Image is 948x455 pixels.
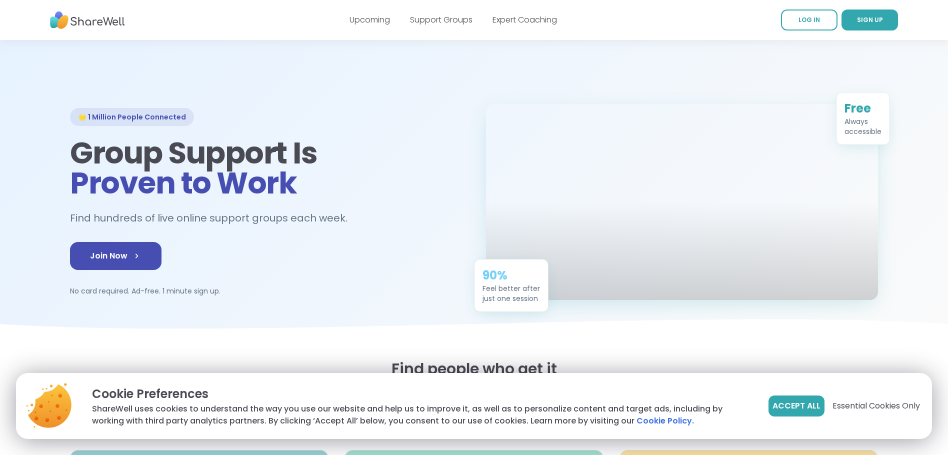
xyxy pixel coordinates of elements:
a: Support Groups [410,14,472,25]
img: ShareWell Nav Logo [50,6,125,34]
h2: Find people who get it [70,360,878,378]
span: LOG IN [798,15,820,24]
a: SIGN UP [841,9,898,30]
div: Always accessible [844,116,881,136]
p: Cookie Preferences [92,385,752,403]
span: Join Now [90,250,141,262]
a: Join Now [70,242,161,270]
div: Free [844,100,881,116]
span: Proven to Work [70,162,296,204]
a: LOG IN [781,9,837,30]
span: Accept All [772,400,820,412]
div: Feel better after just one session [482,283,540,303]
span: Essential Cookies Only [832,400,920,412]
button: Accept All [768,395,824,416]
div: 🌟 1 Million People Connected [70,108,194,126]
a: Upcoming [349,14,390,25]
a: Expert Coaching [492,14,557,25]
a: Cookie Policy. [636,415,694,427]
h2: Find hundreds of live online support groups each week. [70,210,358,226]
h1: Group Support Is [70,138,462,198]
span: SIGN UP [857,15,883,24]
p: No card required. Ad-free. 1 minute sign up. [70,286,462,296]
div: 90% [482,267,540,283]
p: ShareWell uses cookies to understand the way you use our website and help us to improve it, as we... [92,403,752,427]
